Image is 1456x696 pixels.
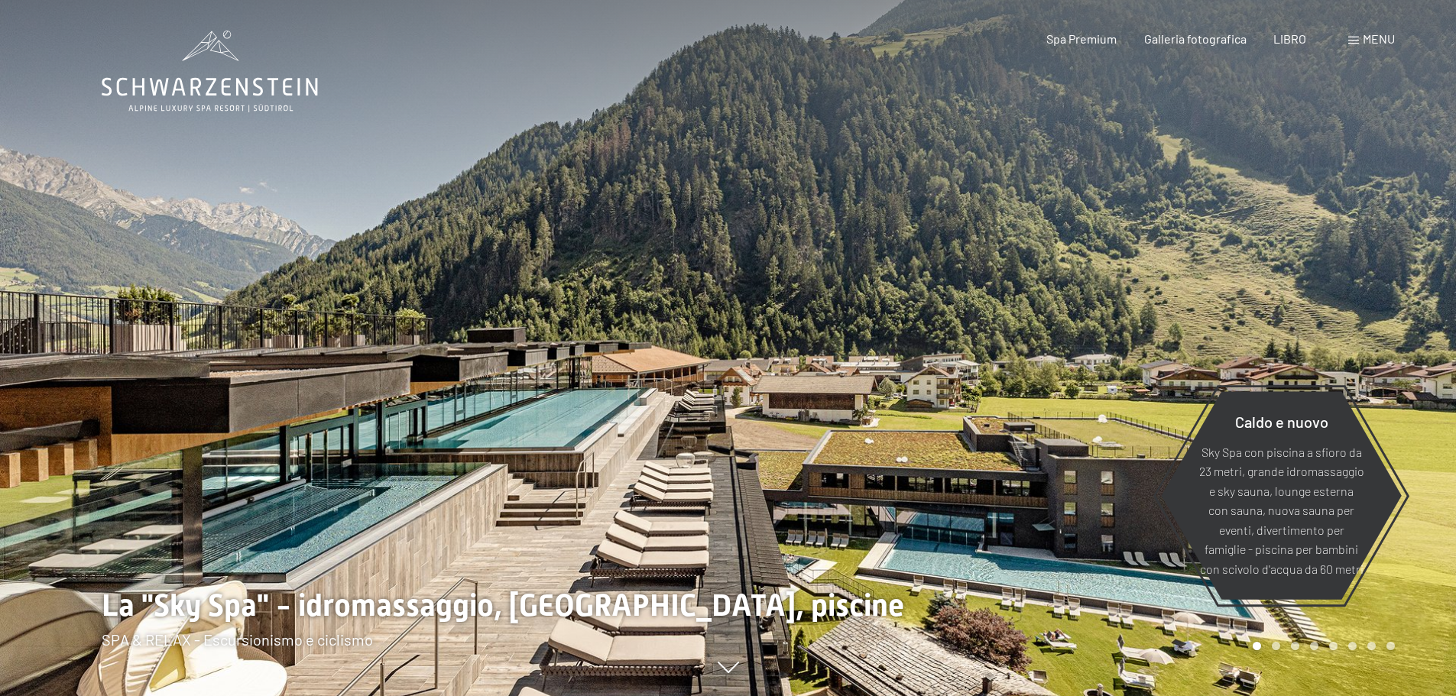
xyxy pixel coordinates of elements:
a: LIBRO [1273,31,1306,46]
div: Pagina 3 della giostra [1291,642,1299,650]
div: Carosello Pagina 2 [1272,642,1280,650]
div: Pagina 5 della giostra [1329,642,1338,650]
a: Spa Premium [1046,31,1117,46]
a: Caldo e nuovo Sky Spa con piscina a sfioro da 23 metri, grande idromassaggio e sky sauna, lounge ... [1160,390,1402,601]
a: Galleria fotografica [1144,31,1247,46]
div: Pagina 4 del carosello [1310,642,1318,650]
font: menu [1363,31,1395,46]
div: Pagina 8 della giostra [1386,642,1395,650]
div: Paginazione carosello [1247,642,1395,650]
font: Sky Spa con piscina a sfioro da 23 metri, grande idromassaggio e sky sauna, lounge esterna con sa... [1199,444,1364,576]
div: Carosello Pagina 7 [1367,642,1376,650]
div: Pagina Carosello 1 (Diapositiva corrente) [1253,642,1261,650]
font: Caldo e nuovo [1235,412,1328,430]
div: Pagina 6 della giostra [1348,642,1357,650]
